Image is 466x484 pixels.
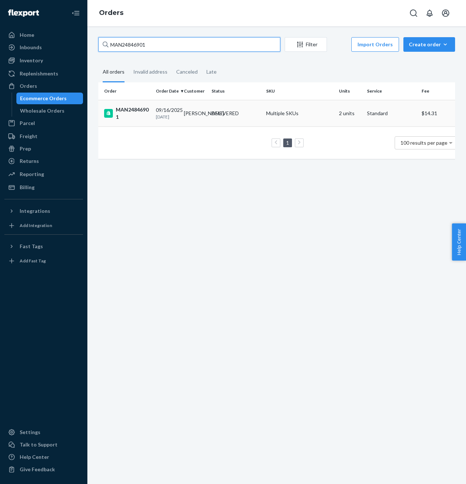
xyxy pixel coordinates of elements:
[4,130,83,142] a: Freight
[4,464,83,475] button: Give Feedback
[98,37,280,52] input: Search orders
[20,184,35,191] div: Billing
[285,140,291,146] a: Page 1 is your current page
[263,82,336,100] th: SKU
[20,466,55,473] div: Give Feedback
[400,140,447,146] span: 100 results per page
[98,82,153,100] th: Order
[4,143,83,155] a: Prep
[4,205,83,217] button: Integrations
[403,37,455,52] button: Create order
[20,107,64,114] div: Wholesale Orders
[4,55,83,66] a: Inventory
[20,133,37,140] div: Freight
[4,451,83,463] a: Help Center
[20,207,50,215] div: Integrations
[4,181,83,193] a: Billing
[4,117,83,129] a: Parcel
[4,42,83,53] a: Inbounds
[16,93,83,104] a: Ecommerce Orders
[263,100,336,126] td: Multiple SKUs
[209,82,263,100] th: Status
[20,31,34,39] div: Home
[20,222,52,229] div: Add Integration
[452,223,466,261] button: Help Center
[156,106,178,120] div: 09/16/2025
[4,168,83,180] a: Reporting
[4,426,83,438] a: Settings
[20,453,49,461] div: Help Center
[285,37,327,52] button: Filter
[133,62,167,81] div: Invalid address
[104,106,150,121] div: MAN24846901
[20,57,43,64] div: Inventory
[367,110,416,117] p: Standard
[20,82,37,90] div: Orders
[336,82,364,100] th: Units
[364,82,419,100] th: Service
[206,62,217,81] div: Late
[156,114,178,120] p: [DATE]
[20,429,40,436] div: Settings
[20,95,67,102] div: Ecommerce Orders
[93,3,129,24] ol: breadcrumbs
[285,41,327,48] div: Filter
[406,6,421,20] button: Open Search Box
[20,145,31,152] div: Prep
[4,68,83,79] a: Replenishments
[15,5,42,12] span: Support
[176,62,198,81] div: Canceled
[4,155,83,167] a: Returns
[4,80,83,92] a: Orders
[419,100,462,126] td: $14.31
[4,220,83,231] a: Add Integration
[20,44,42,51] div: Inbounds
[336,100,364,126] td: 2 units
[438,6,453,20] button: Open account menu
[419,82,462,100] th: Fee
[184,88,206,94] div: Customer
[181,100,209,126] td: [PERSON_NAME]
[20,258,46,264] div: Add Fast Tag
[422,6,437,20] button: Open notifications
[351,37,399,52] button: Import Orders
[409,41,450,48] div: Create order
[212,110,239,117] div: DELIVERED
[8,9,39,17] img: Flexport logo
[20,70,58,77] div: Replenishments
[20,243,43,250] div: Fast Tags
[4,29,83,41] a: Home
[68,6,83,20] button: Close Navigation
[16,105,83,117] a: Wholesale Orders
[153,82,181,100] th: Order Date
[103,62,125,82] div: All orders
[4,241,83,252] button: Fast Tags
[4,255,83,267] a: Add Fast Tag
[20,120,35,127] div: Parcel
[20,171,44,178] div: Reporting
[99,9,123,17] a: Orders
[4,439,83,450] button: Talk to Support
[20,157,39,165] div: Returns
[20,441,58,448] div: Talk to Support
